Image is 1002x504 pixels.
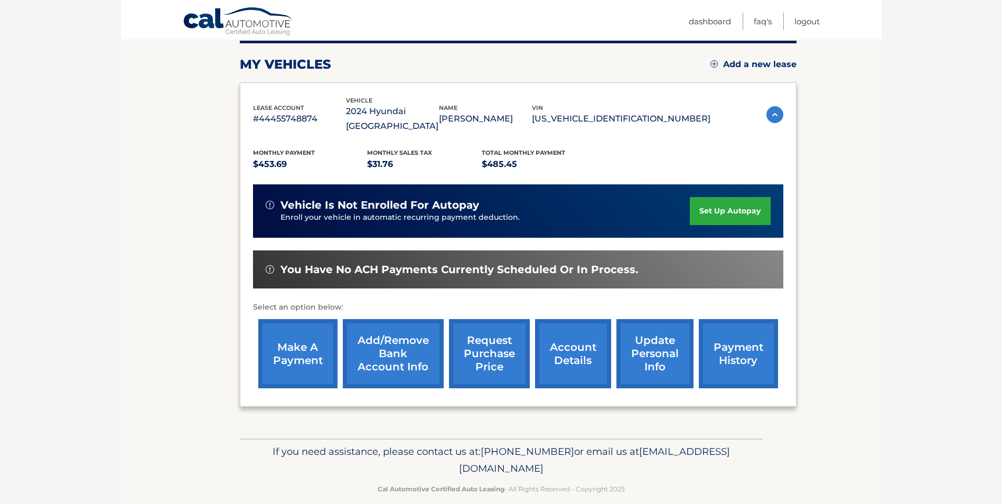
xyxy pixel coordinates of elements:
p: $485.45 [482,157,596,172]
p: - All Rights Reserved - Copyright 2025 [247,483,756,494]
span: Total Monthly Payment [482,149,565,156]
strong: Cal Automotive Certified Auto Leasing [378,485,504,493]
span: vehicle is not enrolled for autopay [280,199,479,212]
p: [PERSON_NAME] [439,111,532,126]
p: 2024 Hyundai [GEOGRAPHIC_DATA] [346,104,439,134]
img: alert-white.svg [266,265,274,274]
p: Enroll your vehicle in automatic recurring payment deduction. [280,212,690,223]
h2: my vehicles [240,57,331,72]
span: lease account [253,104,304,111]
p: If you need assistance, please contact us at: or email us at [247,443,756,477]
p: [US_VEHICLE_IDENTIFICATION_NUMBER] [532,111,710,126]
a: make a payment [258,319,338,388]
img: accordion-active.svg [766,106,783,123]
span: You have no ACH payments currently scheduled or in process. [280,263,638,276]
a: Logout [794,13,820,30]
a: set up autopay [690,197,770,225]
p: #44455748874 [253,111,346,126]
span: Monthly Payment [253,149,315,156]
span: Monthly sales Tax [367,149,432,156]
a: Dashboard [689,13,731,30]
a: update personal info [616,319,694,388]
span: name [439,104,457,111]
p: Select an option below: [253,301,783,314]
span: vehicle [346,97,372,104]
span: [PHONE_NUMBER] [481,445,574,458]
a: request purchase price [449,319,530,388]
img: add.svg [710,60,718,68]
a: FAQ's [754,13,772,30]
span: [EMAIL_ADDRESS][DOMAIN_NAME] [459,445,730,474]
img: alert-white.svg [266,201,274,209]
a: payment history [699,319,778,388]
a: Cal Automotive [183,7,294,38]
span: vin [532,104,543,111]
p: $31.76 [367,157,482,172]
p: $453.69 [253,157,368,172]
a: account details [535,319,611,388]
a: Add/Remove bank account info [343,319,444,388]
a: Add a new lease [710,59,797,70]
